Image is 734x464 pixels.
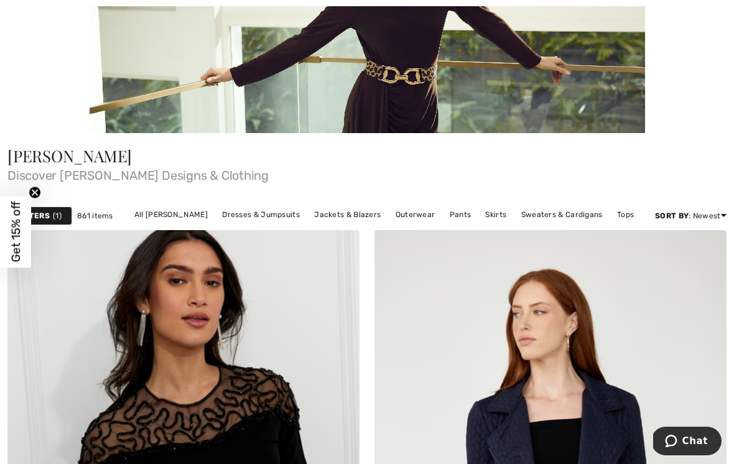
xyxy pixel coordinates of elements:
[216,206,306,223] a: Dresses & Jumpsuits
[655,211,689,220] strong: Sort By
[611,206,640,223] a: Tops
[655,210,727,221] div: : Newest
[128,206,214,223] a: All [PERSON_NAME]
[18,210,50,221] strong: Filters
[29,187,41,199] button: Close teaser
[515,206,609,223] a: Sweaters & Cardigans
[308,206,387,223] a: Jackets & Blazers
[53,210,62,221] span: 1
[7,145,132,167] span: [PERSON_NAME]
[653,427,722,458] iframe: Opens a widget where you can chat to one of our agents
[7,164,727,182] span: Discover [PERSON_NAME] Designs & Clothing
[9,202,23,262] span: Get 15% off
[444,206,478,223] a: Pants
[479,206,513,223] a: Skirts
[77,210,113,221] span: 861 items
[389,206,442,223] a: Outerwear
